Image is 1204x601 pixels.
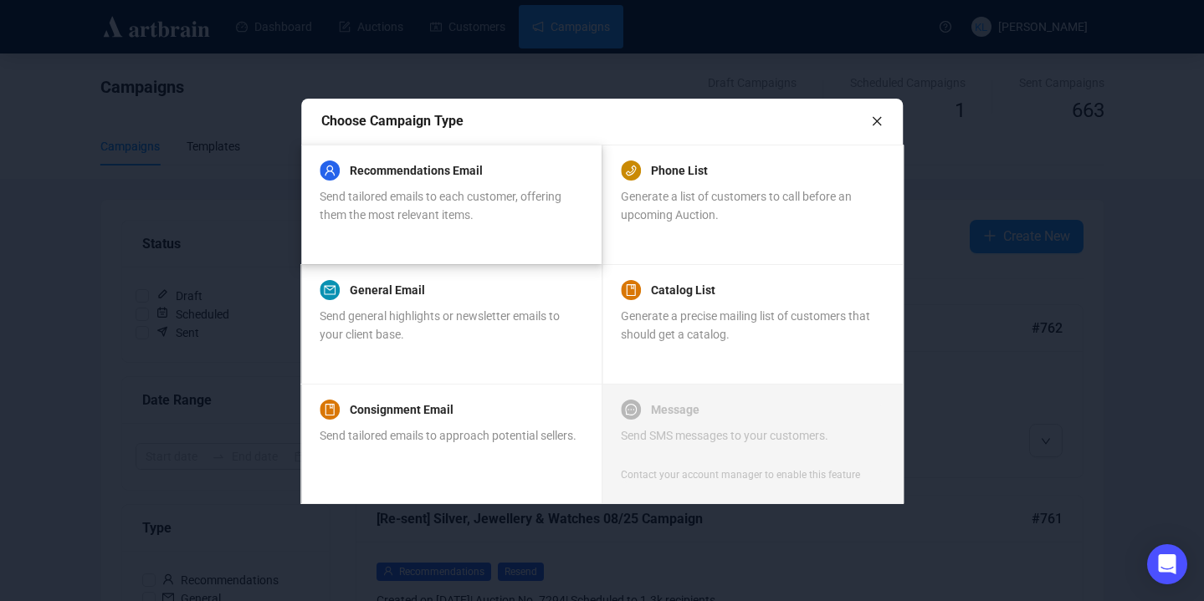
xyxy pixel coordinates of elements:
span: Send general highlights or newsletter emails to your client base. [320,309,560,341]
div: Choose Campaign Type [321,110,872,131]
div: Contact your account manager to enable this feature [621,466,860,483]
span: close [871,115,883,127]
a: General Email [350,280,425,300]
span: Send SMS messages to your customers. [621,429,828,442]
a: Consignment Email [350,400,453,420]
a: Phone List [651,160,708,181]
a: Message [651,400,699,420]
a: Catalog List [651,280,715,300]
span: message [625,404,637,415]
span: user [324,165,336,176]
span: Send tailored emails to each customer, offering them the most relevant items. [320,190,561,222]
span: mail [324,284,336,296]
span: Generate a list of customers to call before an upcoming Auction. [621,190,852,222]
span: book [625,284,637,296]
div: Open Intercom Messenger [1147,544,1187,584]
span: phone [625,165,637,176]
span: Generate a precise mailing list of customers that should get a catalog. [621,309,870,341]
a: Recommendations Email [350,160,483,181]
span: Send tailored emails to approach potential sellers. [320,429,576,442]
span: book [324,404,336,415]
